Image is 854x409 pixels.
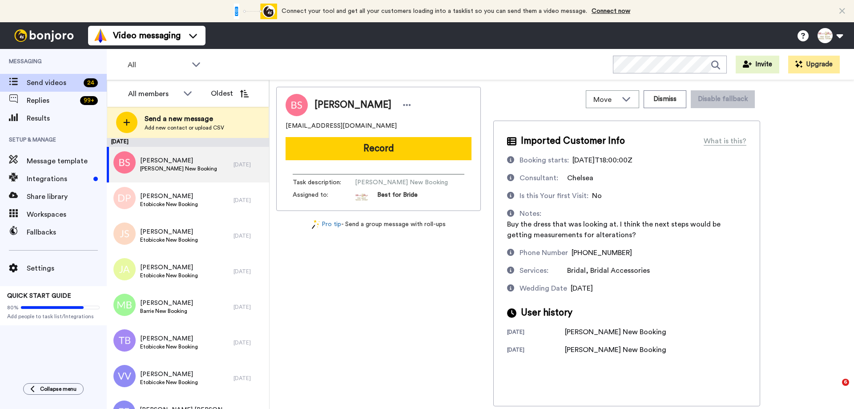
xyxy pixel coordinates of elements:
span: [PERSON_NAME] New Booking [355,178,448,187]
div: [DATE] [507,346,565,355]
img: ja.png [113,258,136,280]
iframe: Intercom live chat [824,379,845,400]
div: [PERSON_NAME] New Booking [565,344,666,355]
span: Task description : [293,178,355,187]
span: Settings [27,263,107,274]
div: [DATE] [234,268,265,275]
span: 6 [842,379,849,386]
div: Consultant: [520,173,558,183]
span: [DATE]T18:00:00Z [572,157,632,164]
span: Etobicoke New Booking [140,236,198,243]
img: tb.png [113,329,136,352]
span: 80% [7,304,19,311]
span: Fallbacks [27,227,107,238]
div: [DATE] [234,232,265,239]
span: Video messaging [113,29,181,42]
img: bj-logo-header-white.svg [11,29,77,42]
span: [PERSON_NAME] [140,370,198,379]
span: Send a new message [145,113,224,124]
div: What is this? [704,136,746,146]
span: User history [521,306,572,320]
span: Etobicoke New Booking [140,201,198,208]
img: dp.png [113,187,136,209]
div: [DATE] [234,197,265,204]
button: Record [286,137,471,160]
button: Oldest [204,85,255,102]
button: Collapse menu [23,383,84,395]
div: Notes: [520,208,541,219]
span: Buy the dress that was looking at. I think the next steps would be getting measurements for alter... [507,221,721,239]
button: Disable fallback [691,90,755,108]
span: [PERSON_NAME] [314,98,391,112]
button: Invite [736,56,779,73]
img: mb.png [113,294,136,316]
span: Collapse menu [40,385,77,393]
span: Etobicoke New Booking [140,379,198,386]
div: Booking starts: [520,155,569,166]
div: [DATE] [234,339,265,346]
span: [PERSON_NAME] New Booking [140,165,217,172]
span: [PERSON_NAME] [140,192,198,201]
span: Integrations [27,174,90,184]
span: Assigned to: [293,190,355,204]
span: Workspaces [27,209,107,220]
span: All [128,60,187,70]
div: Is this Your first Visit: [520,190,588,201]
span: No [592,192,602,199]
div: [DATE] [234,375,265,382]
span: Etobicoke New Booking [140,343,198,350]
span: [PERSON_NAME] [140,263,198,272]
img: js.png [113,223,136,245]
span: Chelsea [567,174,593,182]
span: Message template [27,156,107,166]
img: magic-wand.svg [312,220,320,229]
img: bs.png [113,151,136,174]
span: [PERSON_NAME] [140,156,217,165]
div: animation [228,4,277,19]
span: Connect your tool and get all your customers loading into a tasklist so you can send them a video... [282,8,587,14]
span: Best for Bride [377,190,418,204]
div: 99 + [80,96,98,105]
button: Dismiss [644,90,686,108]
span: Replies [27,95,77,106]
div: [DATE] [234,304,265,311]
a: Connect now [592,8,630,14]
div: Wedding Date [520,283,567,294]
img: 91623c71-7e9f-4b80-8d65-0a2994804f61-1625177954.jpg [355,190,368,204]
span: Barrie New Booking [140,308,193,315]
div: - Send a group message with roll-ups [276,220,481,229]
a: Pro tip [312,220,341,229]
span: Bridal, Bridal Accessories [567,267,650,274]
span: [PHONE_NUMBER] [572,249,632,256]
span: Etobicoke New Booking [140,272,198,279]
span: Send videos [27,77,80,88]
div: [DATE] [234,161,265,168]
span: Move [593,94,617,105]
span: [DATE] [571,285,593,292]
button: Upgrade [788,56,840,73]
div: [PERSON_NAME] New Booking [565,327,666,337]
div: Phone Number [520,247,568,258]
span: QUICK START GUIDE [7,293,71,299]
img: vv.png [113,365,136,387]
span: [PERSON_NAME] [140,334,198,343]
span: [EMAIL_ADDRESS][DOMAIN_NAME] [286,121,397,130]
span: Imported Customer Info [521,134,625,148]
span: Add people to task list/Integrations [7,313,100,320]
img: Image of Bridget Sackrider [286,94,308,116]
div: [DATE] [107,138,269,147]
span: [PERSON_NAME] [140,227,198,236]
span: Results [27,113,107,124]
div: 24 [84,78,98,87]
div: [DATE] [507,328,565,337]
div: Services: [520,265,548,276]
span: Share library [27,191,107,202]
div: All members [128,89,179,99]
span: [PERSON_NAME] [140,299,193,308]
span: Add new contact or upload CSV [145,124,224,131]
img: vm-color.svg [93,28,108,43]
